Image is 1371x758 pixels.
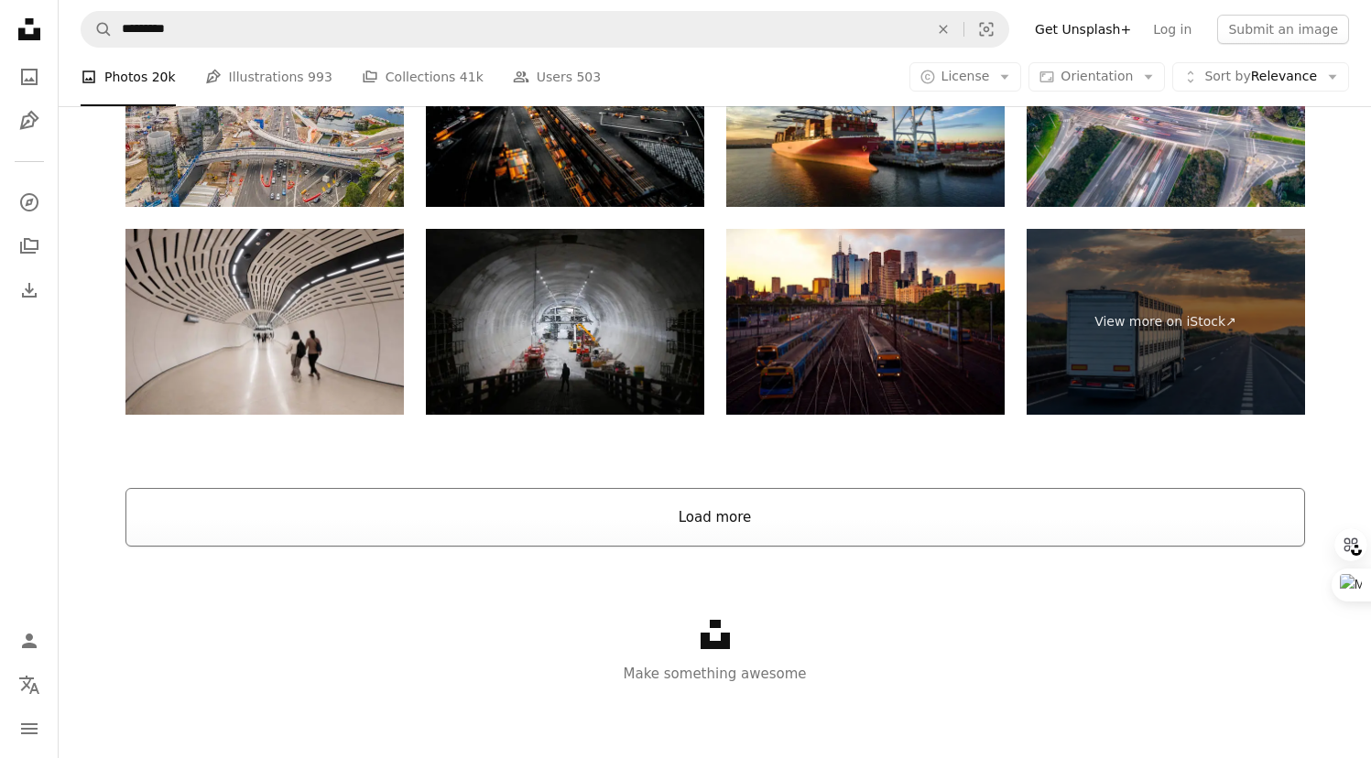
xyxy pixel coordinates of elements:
[81,11,1009,48] form: Find visuals sitewide
[1204,69,1250,83] span: Sort by
[362,48,484,106] a: Collections 41k
[11,11,48,51] a: Home — Unsplash
[205,48,332,106] a: Illustrations 993
[576,67,601,87] span: 503
[513,48,601,106] a: Users 503
[11,710,48,747] button: Menu
[1142,15,1202,44] a: Log in
[11,666,48,703] button: Language
[426,229,704,415] img: metro construction
[1061,69,1133,83] span: Orientation
[11,228,48,265] a: Collections
[1024,15,1142,44] a: Get Unsplash+
[1027,22,1305,208] img: Congested motorway junctions in the twilight
[125,488,1305,547] button: Load more
[82,12,113,47] button: Search Unsplash
[11,623,48,659] a: Log in / Sign up
[1217,15,1349,44] button: Submit an image
[1172,62,1349,92] button: Sort byRelevance
[308,67,332,87] span: 993
[726,22,1005,208] img: Low Angle Aerial Shot of Cranes Looming Over Container Ship
[923,12,963,47] button: Clear
[125,229,404,415] img: Obscured people walking through the futuristic space of the new Martin Place Metro train station ...
[1028,62,1165,92] button: Orientation
[11,59,48,95] a: Photos
[909,62,1022,92] button: License
[11,184,48,221] a: Explore
[125,22,404,208] img: Aerial drone view of Rozelle Interchange showing the large chimney towers with Anzac Bridge and S...
[59,663,1371,685] p: Make something awesome
[726,229,1005,415] img: Melbourne train staation with Melbourne city background
[964,12,1008,47] button: Visual search
[426,22,704,208] img: Aerial view of the New Jersey Shipyard with numerous cranes, gantries and shipping containers, ca...
[941,69,990,83] span: License
[11,103,48,139] a: Illustrations
[1027,229,1305,415] a: View more on iStock↗
[1204,68,1317,86] span: Relevance
[460,67,484,87] span: 41k
[11,272,48,309] a: Download History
